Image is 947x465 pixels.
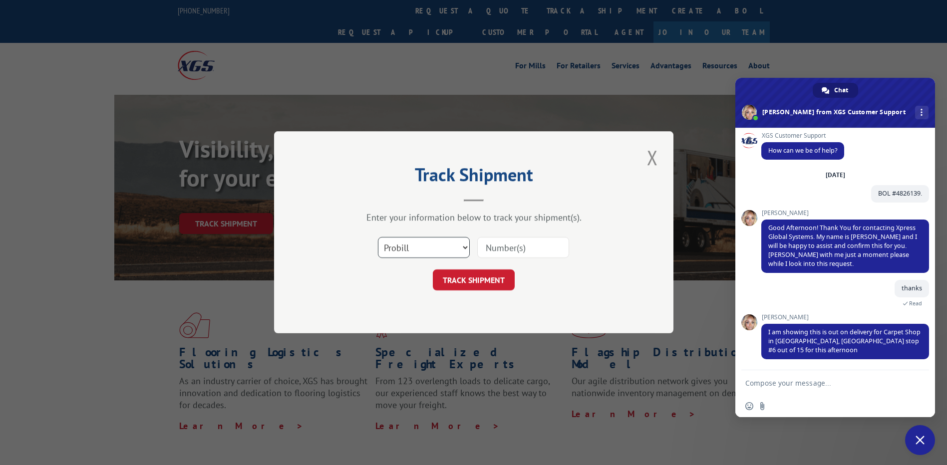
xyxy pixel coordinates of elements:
input: Number(s) [477,237,569,258]
span: [PERSON_NAME] [761,314,929,321]
button: TRACK SHIPMENT [433,270,515,291]
div: Enter your information below to track your shipment(s). [324,212,624,224]
div: [DATE] [826,172,845,178]
span: thanks [902,284,922,292]
span: XGS Customer Support [761,132,844,139]
span: Good Afternoon! Thank You for contacting Xpress Global Systems. My name is [PERSON_NAME] and I wi... [768,224,917,268]
span: BOL #4826139. [878,189,922,198]
a: Chat [813,83,858,98]
span: I am showing this is out on delivery for Carpet Shop in [GEOGRAPHIC_DATA], [GEOGRAPHIC_DATA] stop... [768,328,921,354]
button: Close modal [644,144,661,171]
span: Send a file [758,402,766,410]
span: How can we be of help? [768,146,837,155]
a: Close chat [905,425,935,455]
span: Insert an emoji [745,402,753,410]
textarea: Compose your message... [745,370,905,395]
span: [PERSON_NAME] [761,210,929,217]
span: Read [909,300,922,307]
span: Chat [834,83,848,98]
h2: Track Shipment [324,168,624,187]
